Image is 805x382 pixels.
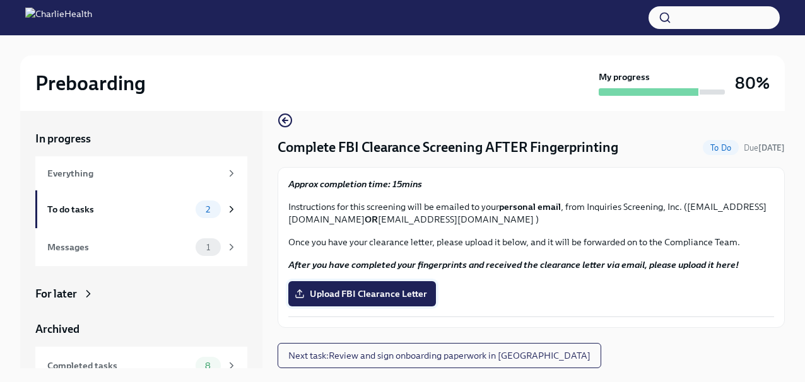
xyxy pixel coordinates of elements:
[199,243,218,252] span: 1
[35,131,247,146] a: In progress
[288,200,774,226] p: Instructions for this screening will be emailed to your , from Inquiries Screening, Inc. ([EMAIL_...
[288,236,774,248] p: Once you have your clearance letter, please upload it below, and it will be forwarded on to the C...
[365,214,378,225] strong: OR
[198,205,218,214] span: 2
[288,281,436,306] label: Upload FBI Clearance Letter
[35,71,146,96] h2: Preboarding
[744,143,785,153] span: Due
[47,359,191,373] div: Completed tasks
[703,143,739,153] span: To Do
[35,286,77,301] div: For later
[744,142,785,154] span: September 27th, 2025 08:00
[599,71,650,83] strong: My progress
[47,202,191,216] div: To do tasks
[288,349,591,362] span: Next task : Review and sign onboarding paperwork in [GEOGRAPHIC_DATA]
[47,240,191,254] div: Messages
[35,321,247,337] a: Archived
[25,8,92,28] img: CharlieHealth
[35,156,247,190] a: Everything
[35,286,247,301] a: For later
[35,228,247,266] a: Messages1
[499,201,561,212] strong: personal email
[735,72,770,95] h3: 80%
[288,178,422,190] strong: Approx completion time: 15mins
[35,190,247,228] a: To do tasks2
[47,166,221,180] div: Everything
[288,259,739,270] strong: After you have completed your fingerprints and received the clearance letter via email, please up...
[758,143,785,153] strong: [DATE]
[297,287,427,300] span: Upload FBI Clearance Letter
[197,361,218,371] span: 8
[278,138,618,157] h4: Complete FBI Clearance Screening AFTER Fingerprinting
[278,343,601,368] button: Next task:Review and sign onboarding paperwork in [GEOGRAPHIC_DATA]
